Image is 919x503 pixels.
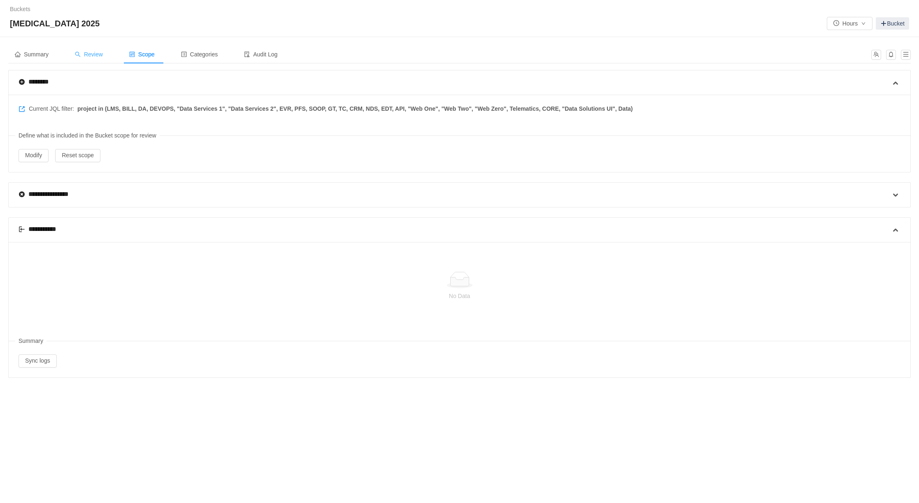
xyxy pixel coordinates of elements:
[19,149,49,162] button: Modify
[15,128,160,143] span: Define what is included in the Bucket scope for review
[77,105,633,113] span: project in (LMS, BILL, DA, DEVOPS, "Data Services 1", "Data Services 2", EVR, PFS, SOOP, GT, TC, ...
[75,51,81,57] i: icon: search
[75,51,103,58] span: Review
[15,333,47,349] span: Summary
[10,17,105,30] span: [MEDICAL_DATA] 2025
[181,51,218,58] span: Categories
[181,51,187,57] i: icon: profile
[244,51,250,57] i: icon: audit
[129,51,155,58] span: Scope
[25,291,894,300] p: No Data
[129,51,135,57] i: icon: control
[886,50,896,60] button: icon: bell
[19,354,57,368] button: Sync logs
[244,51,277,58] span: Audit Log
[55,149,100,162] button: Reset scope
[827,17,872,30] button: icon: clock-circleHoursicon: down
[10,6,30,12] a: Buckets
[871,50,881,60] button: icon: team
[15,51,49,58] span: Summary
[876,17,909,30] a: Bucket
[15,51,21,57] i: icon: home
[901,50,911,60] button: icon: menu
[19,105,633,113] span: Current JQL filter:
